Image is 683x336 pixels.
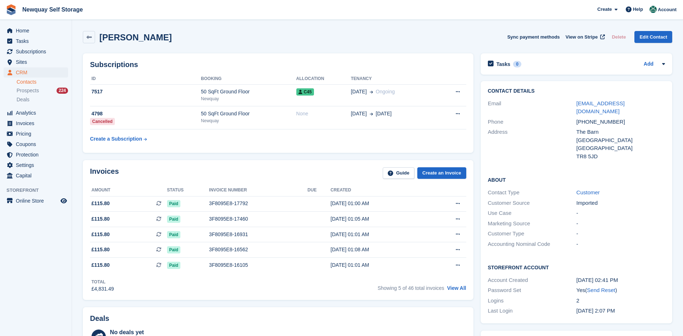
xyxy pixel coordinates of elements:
span: ( ) [585,287,617,293]
span: Help [633,6,643,13]
div: 3F8095E8-17460 [209,215,307,223]
a: View All [447,285,466,291]
div: - [576,230,665,238]
div: 0 [513,61,521,67]
span: Online Store [16,196,59,206]
span: £115.80 [91,231,110,238]
a: Newquay Self Storage [19,4,86,16]
div: The Barn [576,128,665,136]
a: menu [4,47,68,57]
div: [GEOGRAPHIC_DATA] [576,144,665,152]
a: Guide [383,167,414,179]
span: Account [658,6,677,13]
span: Subscriptions [16,47,59,57]
div: TR8 5JD [576,152,665,161]
span: C45 [296,88,314,96]
a: menu [4,129,68,139]
a: menu [4,67,68,78]
span: £115.80 [91,215,110,223]
th: Tenancy [351,73,436,85]
div: 2 [576,297,665,305]
span: Storefront [6,187,72,194]
div: [DATE] 01:08 AM [331,246,428,253]
div: Customer Source [488,199,576,207]
a: Customer [576,189,600,195]
a: menu [4,139,68,149]
span: Analytics [16,108,59,118]
div: Create a Subscription [90,135,142,143]
a: Prospects 224 [17,87,68,94]
div: [DATE] 01:01 AM [331,261,428,269]
div: Contact Type [488,189,576,197]
span: [DATE] [351,88,367,96]
a: Create an Invoice [417,167,466,179]
div: Use Case [488,209,576,217]
a: menu [4,196,68,206]
a: Contacts [17,79,68,85]
h2: Invoices [90,167,119,179]
div: [DATE] 02:41 PM [576,276,665,284]
span: Coupons [16,139,59,149]
span: Prospects [17,87,39,94]
div: Phone [488,118,576,126]
a: Edit Contact [634,31,672,43]
a: Add [644,60,653,68]
span: Paid [167,200,180,207]
span: Settings [16,160,59,170]
a: View on Stripe [563,31,606,43]
div: Marketing Source [488,220,576,228]
div: Imported [576,199,665,207]
div: - [576,220,665,228]
span: Paid [167,262,180,269]
div: Newquay [201,118,296,124]
span: £115.80 [91,261,110,269]
span: CRM [16,67,59,78]
a: menu [4,118,68,128]
img: JON [650,6,657,13]
span: Home [16,26,59,36]
span: £115.80 [91,246,110,253]
th: Invoice number [209,185,307,196]
div: [GEOGRAPHIC_DATA] [576,136,665,145]
th: Amount [90,185,167,196]
th: Allocation [296,73,351,85]
span: Capital [16,171,59,181]
a: Create a Subscription [90,132,147,146]
h2: Tasks [496,61,511,67]
a: menu [4,108,68,118]
span: Tasks [16,36,59,46]
div: Email [488,100,576,116]
span: Pricing [16,129,59,139]
div: [DATE] 01:05 AM [331,215,428,223]
div: 3F8095E8-16562 [209,246,307,253]
th: Booking [201,73,296,85]
a: Preview store [59,196,68,205]
div: 7517 [90,88,201,96]
div: 50 SqFt Ground Floor [201,88,296,96]
a: Send Reset [587,287,615,293]
span: £115.80 [91,200,110,207]
span: Deals [17,96,30,103]
div: Account Created [488,276,576,284]
img: stora-icon-8386f47178a22dfd0bd8f6a31ec36ba5ce8667c1dd55bd0f319d3a0aa187defe.svg [6,4,17,15]
div: Newquay [201,96,296,102]
h2: Contact Details [488,88,665,94]
h2: About [488,176,665,183]
div: Total [91,279,114,285]
span: [DATE] [376,110,392,118]
div: Password Set [488,286,576,295]
span: Sites [16,57,59,67]
span: Paid [167,216,180,223]
span: [DATE] [351,110,367,118]
div: 3F8095E8-17792 [209,200,307,207]
a: Deals [17,96,68,103]
div: £4,831.49 [91,285,114,293]
div: Address [488,128,576,160]
div: - [576,240,665,248]
div: 224 [57,88,68,94]
div: Accounting Nominal Code [488,240,576,248]
div: Last Login [488,307,576,315]
div: Cancelled [90,118,115,125]
div: Yes [576,286,665,295]
h2: Storefront Account [488,264,665,271]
